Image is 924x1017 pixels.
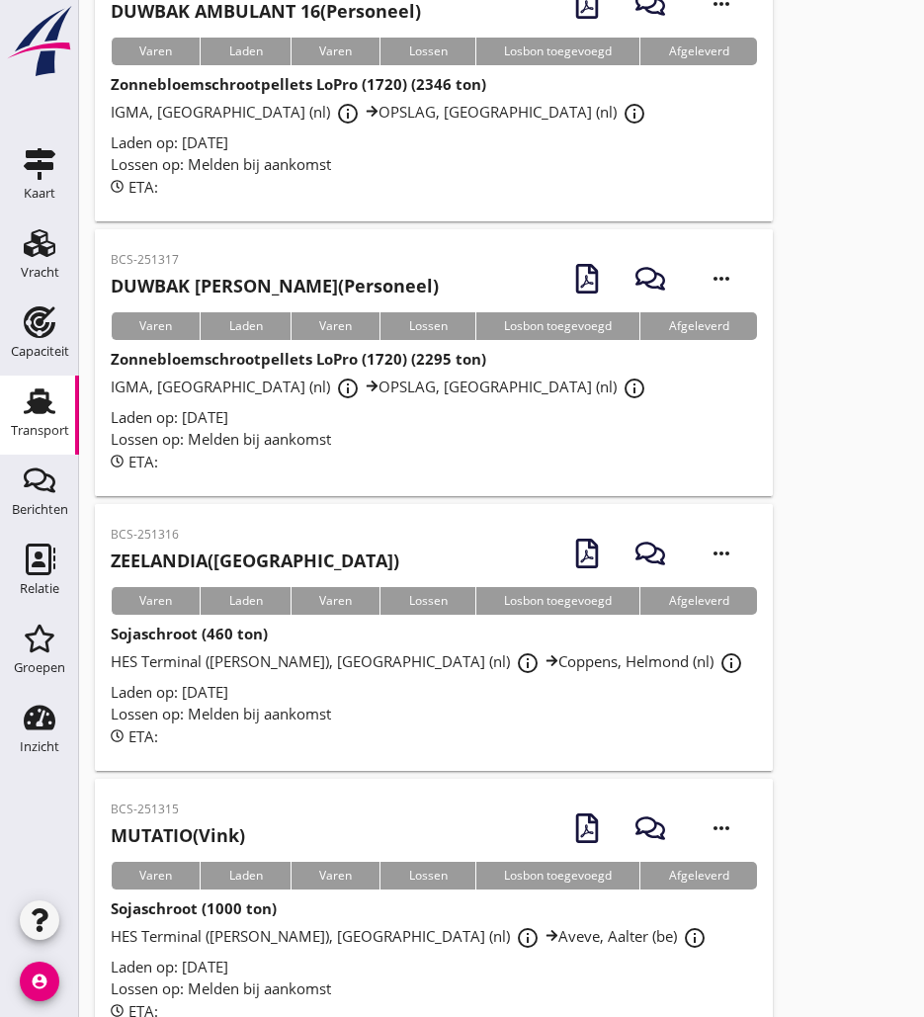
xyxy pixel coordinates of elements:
div: Varen [291,38,379,65]
span: Lossen op: Melden bij aankomst [111,154,331,174]
div: Losbon toegevoegd [475,38,639,65]
div: Lossen [379,312,474,340]
div: Relatie [20,582,59,595]
i: info_outline [516,926,540,950]
i: more_horiz [694,801,749,856]
p: BCS-251317 [111,251,439,269]
i: info_outline [623,102,646,126]
strong: Sojaschroot (1000 ton) [111,898,277,918]
div: Laden [200,312,290,340]
div: Groepen [14,661,65,674]
i: info_outline [516,651,540,675]
span: HES Terminal ([PERSON_NAME]), [GEOGRAPHIC_DATA] (nl) Aveve, Aalter (be) [111,926,713,946]
p: BCS-251316 [111,526,399,544]
strong: DUWBAK [PERSON_NAME] [111,274,338,297]
span: ETA: [128,726,158,746]
div: Vracht [21,266,59,279]
div: Losbon toegevoegd [475,587,639,615]
h2: (Vink) [111,822,245,849]
div: Lossen [379,38,474,65]
div: Varen [111,862,200,890]
h2: ([GEOGRAPHIC_DATA]) [111,548,399,574]
strong: Sojaschroot (460 ton) [111,624,268,643]
img: logo-small.a267ee39.svg [4,5,75,78]
div: Losbon toegevoegd [475,312,639,340]
div: Capaciteit [11,345,69,358]
a: BCS-251317DUWBAK [PERSON_NAME](Personeel)VarenLadenVarenLossenLosbon toegevoegdAfgeleverdZonneblo... [95,229,773,496]
i: info_outline [719,651,743,675]
div: Varen [111,312,200,340]
h2: (Personeel) [111,273,439,299]
div: Afgeleverd [639,587,756,615]
div: Lossen [379,587,474,615]
strong: ZEELANDIA [111,549,208,572]
i: info_outline [683,926,707,950]
i: more_horiz [694,251,749,306]
span: ETA: [128,177,158,197]
strong: Zonnebloemschrootpellets LoPro (1720) (2346 ton) [111,74,486,94]
div: Laden [200,862,290,890]
div: Varen [111,38,200,65]
i: info_outline [336,377,360,400]
div: Afgeleverd [639,862,756,890]
div: Inzicht [20,740,59,753]
span: Laden op: [DATE] [111,407,228,427]
strong: Zonnebloemschrootpellets LoPro (1720) (2295 ton) [111,349,486,369]
div: Varen [111,587,200,615]
div: Afgeleverd [639,312,756,340]
span: Lossen op: Melden bij aankomst [111,704,331,723]
span: Laden op: [DATE] [111,957,228,976]
i: info_outline [623,377,646,400]
div: Varen [291,862,379,890]
a: BCS-251316ZEELANDIA([GEOGRAPHIC_DATA])VarenLadenVarenLossenLosbon toegevoegdAfgeleverdSojaschroot... [95,504,773,771]
div: Transport [11,424,69,437]
div: Berichten [12,503,68,516]
div: Laden [200,38,290,65]
span: Laden op: [DATE] [111,132,228,152]
span: IGMA, [GEOGRAPHIC_DATA] (nl) OPSLAG, [GEOGRAPHIC_DATA] (nl) [111,377,652,396]
span: Lossen op: Melden bij aankomst [111,429,331,449]
i: info_outline [336,102,360,126]
div: Varen [291,587,379,615]
i: account_circle [20,962,59,1001]
strong: MUTATIO [111,823,193,847]
i: more_horiz [694,526,749,581]
span: ETA: [128,452,158,471]
div: Varen [291,312,379,340]
div: Losbon toegevoegd [475,862,639,890]
span: Laden op: [DATE] [111,682,228,702]
span: HES Terminal ([PERSON_NAME]), [GEOGRAPHIC_DATA] (nl) Coppens, Helmond (nl) [111,651,749,671]
span: IGMA, [GEOGRAPHIC_DATA] (nl) OPSLAG, [GEOGRAPHIC_DATA] (nl) [111,102,652,122]
p: BCS-251315 [111,801,245,818]
div: Laden [200,587,290,615]
div: Kaart [24,187,55,200]
span: Lossen op: Melden bij aankomst [111,978,331,998]
div: Lossen [379,862,474,890]
div: Afgeleverd [639,38,756,65]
